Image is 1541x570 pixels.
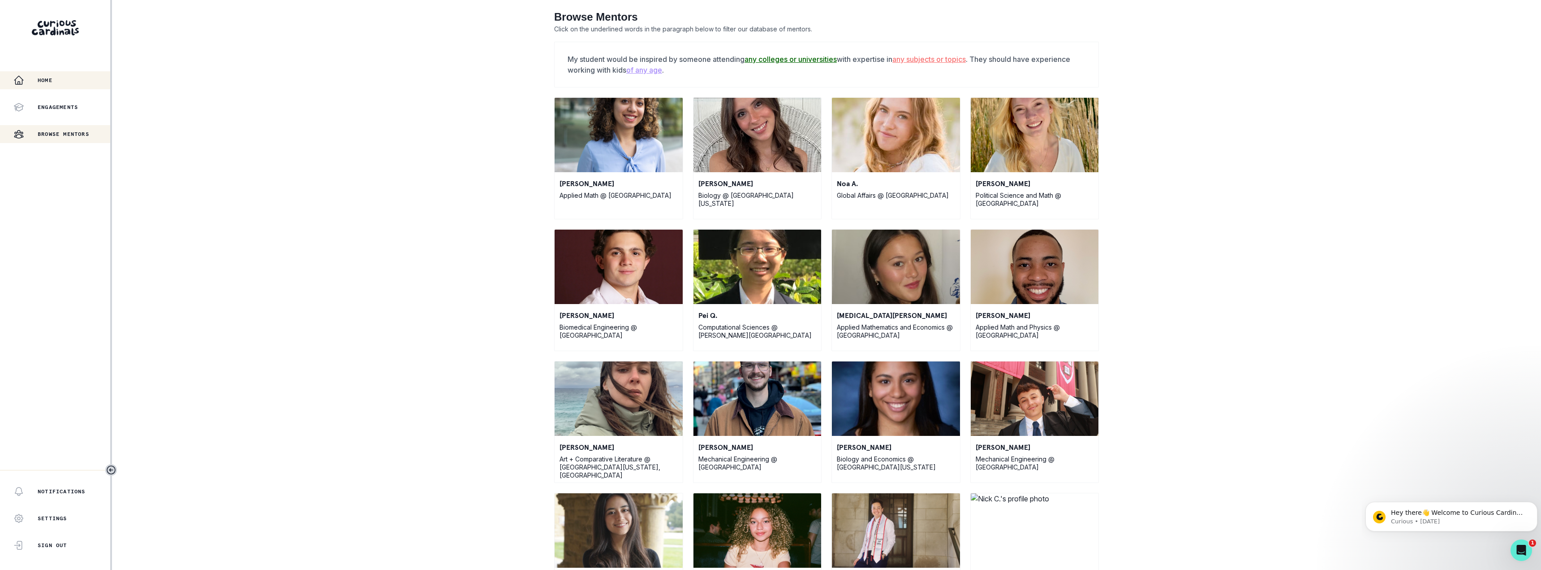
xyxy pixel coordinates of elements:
p: Settings [38,515,67,522]
span: 1 [1529,540,1536,547]
img: Curious Cardinals Logo [32,20,79,35]
img: Adrian B.'s profile photo [971,361,1099,436]
a: Victoria D.'s profile photo[PERSON_NAME]Applied Math @ [GEOGRAPHIC_DATA] [554,97,683,219]
p: Notifications [38,488,86,495]
img: Noa A.'s profile photo [832,98,960,172]
p: Click on the underlined words in the paragraph below to filter our database of mentors. [554,24,1099,35]
img: Anna A.'s profile photo [832,361,960,436]
iframe: Intercom notifications message [1362,483,1541,546]
p: [PERSON_NAME] [698,442,817,453]
p: Applied Math and Physics @ [GEOGRAPHIC_DATA] [976,323,1094,339]
p: [PERSON_NAME] [976,178,1094,189]
img: Jenna G.'s profile photo [693,98,822,172]
p: [PERSON_NAME] [560,310,678,321]
p: Political Science and Math @ [GEOGRAPHIC_DATA] [976,191,1094,208]
img: Danna L.'s profile photo [555,493,683,568]
a: David H.'s profile photo[PERSON_NAME]Applied Math and Physics @ [GEOGRAPHIC_DATA] [970,229,1099,351]
p: [PERSON_NAME] [976,310,1094,321]
img: Yousuf S.'s profile photo [832,493,960,568]
p: Browse Mentors [38,131,89,138]
img: Elya A.'s profile photo [555,361,683,436]
a: Adrian B.'s profile photo[PERSON_NAME]Mechanical Engineering @ [GEOGRAPHIC_DATA] [970,361,1099,483]
button: Toggle sidebar [105,464,117,476]
img: Mark D.'s profile photo [555,230,683,304]
a: Elya A.'s profile photo[PERSON_NAME]Art + Comparative Literature @ [GEOGRAPHIC_DATA][US_STATE], [... [554,361,683,483]
p: Art + Comparative Literature @ [GEOGRAPHIC_DATA][US_STATE], [GEOGRAPHIC_DATA] [560,455,678,479]
p: Mechanical Engineering @ [GEOGRAPHIC_DATA] [698,455,817,471]
p: Computational Sciences @ [PERSON_NAME][GEOGRAPHIC_DATA] [698,323,817,339]
p: Global Affairs @ [GEOGRAPHIC_DATA] [837,191,955,200]
img: Phoebe D.'s profile photo [971,98,1099,172]
p: [PERSON_NAME] [698,178,817,189]
p: [PERSON_NAME] [560,178,678,189]
a: Jenna G.'s profile photo[PERSON_NAME]Biology @ [GEOGRAPHIC_DATA][US_STATE] [693,97,822,219]
p: Engagements [38,104,78,111]
img: Anaiis R.'s profile photo [693,493,822,568]
a: Dylan S.'s profile photo[PERSON_NAME]Mechanical Engineering @ [GEOGRAPHIC_DATA] [693,361,822,483]
p: Home [38,77,52,84]
a: Mark D.'s profile photo[PERSON_NAME]Biomedical Engineering @ [GEOGRAPHIC_DATA] [554,229,683,351]
p: Mechanical Engineering @ [GEOGRAPHIC_DATA] [976,455,1094,471]
u: any colleges or universities [745,55,837,64]
u: of any age [626,65,662,74]
p: Biology and Economics @ [GEOGRAPHIC_DATA][US_STATE] [837,455,955,471]
p: [MEDICAL_DATA][PERSON_NAME] [837,310,955,321]
a: Phoebe D.'s profile photo[PERSON_NAME]Political Science and Math @ [GEOGRAPHIC_DATA] [970,97,1099,219]
img: David H.'s profile photo [971,230,1099,304]
img: Pei Q.'s profile photo [693,230,822,304]
img: Victoria D.'s profile photo [555,98,683,172]
p: Pei Q. [698,310,817,321]
p: Biology @ [GEOGRAPHIC_DATA][US_STATE] [698,191,817,208]
p: Noa A. [837,178,955,189]
img: Senna R.'s profile photo [832,230,960,304]
iframe: Intercom live chat [1511,540,1532,561]
a: Pei Q.'s profile photoPei Q.Computational Sciences @ [PERSON_NAME][GEOGRAPHIC_DATA] [693,229,822,351]
p: My student would be inspired by someone attending with expertise in . They should have experience... [568,54,1085,75]
p: [PERSON_NAME] [976,442,1094,453]
img: Nick C.'s profile photo [971,493,1099,568]
u: any subjects or topics [892,55,966,64]
img: Dylan S.'s profile photo [693,361,822,436]
p: [PERSON_NAME] [560,442,678,453]
a: Noa A.'s profile photoNoa A.Global Affairs @ [GEOGRAPHIC_DATA] [831,97,960,219]
p: Applied Math @ [GEOGRAPHIC_DATA] [560,191,678,200]
a: Anna A.'s profile photo[PERSON_NAME]Biology and Economics @ [GEOGRAPHIC_DATA][US_STATE] [831,361,960,483]
p: Biomedical Engineering @ [GEOGRAPHIC_DATA] [560,323,678,339]
h2: Browse Mentors [554,11,1099,24]
p: Applied Mathematics and Economics @ [GEOGRAPHIC_DATA] [837,323,955,339]
p: Sign Out [38,542,67,549]
p: [PERSON_NAME] [837,442,955,453]
a: Senna R.'s profile photo[MEDICAL_DATA][PERSON_NAME]Applied Mathematics and Economics @ [GEOGRAPHI... [831,229,960,351]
